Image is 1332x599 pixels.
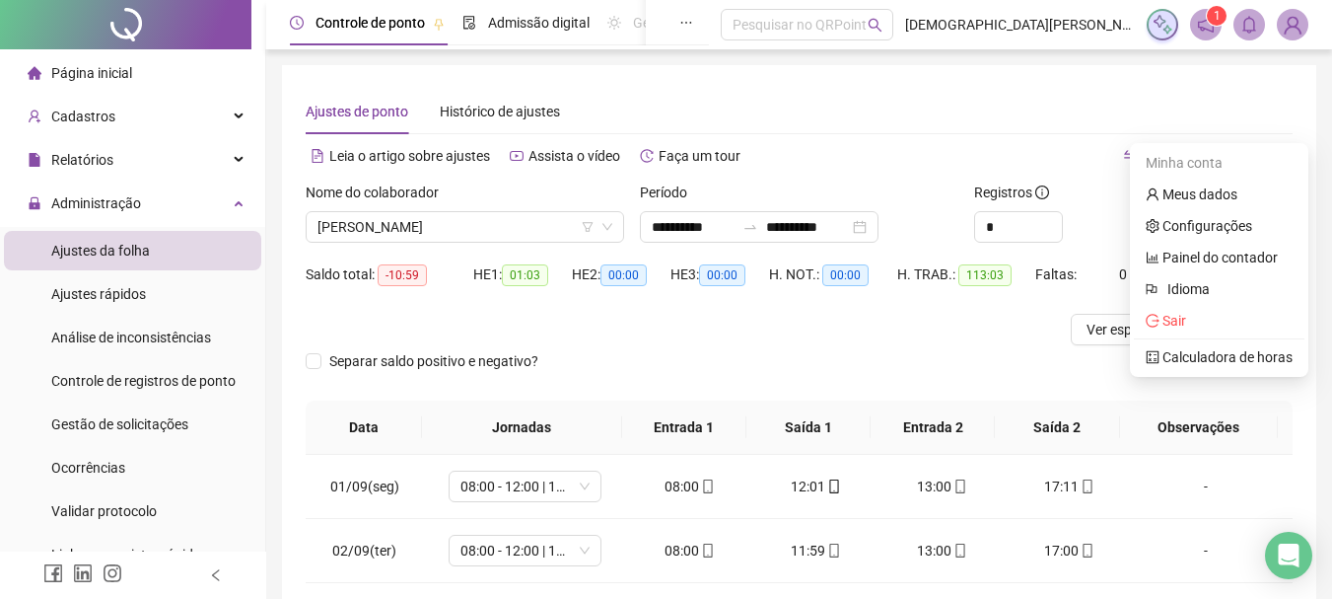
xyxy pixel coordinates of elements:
span: mobile [1079,544,1094,558]
span: 02/09(ter) [332,543,396,559]
span: filter [582,221,594,233]
span: Página inicial [51,65,132,81]
span: to [742,219,758,235]
span: mobile [1079,480,1094,493]
span: 00:00 [699,264,745,286]
div: 13:00 [895,540,990,562]
th: Entrada 2 [871,401,995,455]
div: - [1148,540,1264,562]
span: mobile [825,480,841,493]
span: 0 [1119,266,1127,282]
span: user-add [28,110,41,123]
span: Gestão de férias [633,15,733,31]
span: search [868,18,882,33]
div: 13:00 [895,476,990,497]
span: youtube [510,149,524,163]
th: Saída 1 [746,401,871,455]
span: Ajustes de ponto [306,104,408,119]
span: mobile [951,544,967,558]
span: left [209,568,223,582]
span: file-done [462,16,476,30]
span: facebook [43,563,63,583]
label: Período [640,182,700,203]
div: HE 2: [572,263,670,286]
th: Jornadas [422,401,622,455]
span: instagram [103,563,122,583]
span: mobile [699,544,715,558]
span: swap [1123,149,1137,163]
th: Saída 2 [995,401,1119,455]
span: swap-right [742,219,758,235]
span: 01:03 [502,264,548,286]
span: mobile [825,544,841,558]
span: BELMIRO MACHADO DE SANTANA FILHO [317,212,612,242]
span: history [640,149,654,163]
span: ellipsis [679,16,693,30]
span: file-text [311,149,324,163]
span: notification [1197,16,1215,34]
button: Ver espelho de ponto [1071,314,1230,345]
div: 08:00 [643,476,737,497]
span: Gestão de solicitações [51,416,188,432]
div: 08:00 [643,540,737,562]
span: -10:59 [378,264,427,286]
div: 11:59 [769,540,864,562]
span: lock [28,196,41,210]
th: Entrada 1 [622,401,746,455]
div: Open Intercom Messenger [1265,532,1312,579]
div: Saldo total: [306,263,473,286]
span: Faça um tour [659,148,740,164]
a: user Meus dados [1146,187,1237,202]
span: Controle de registros de ponto [51,373,236,389]
div: - [1148,476,1264,497]
span: Análise de inconsistências [51,330,211,345]
span: Faltas: [1035,266,1080,282]
span: Ajustes rápidos [51,286,146,302]
span: Link para registro rápido [51,547,201,562]
span: Idioma [1167,278,1281,300]
span: Administração [51,195,141,211]
span: Sair [1162,313,1186,329]
div: HE 3: [670,263,769,286]
label: Nome do colaborador [306,182,452,203]
div: 12:01 [769,476,864,497]
div: 17:00 [1021,540,1116,562]
th: Observações [1120,401,1278,455]
span: Leia o artigo sobre ajustes [329,148,490,164]
span: Validar protocolo [51,503,157,519]
span: down [601,221,613,233]
span: Ocorrências [51,460,125,476]
span: Controle de ponto [315,15,425,31]
a: calculator Calculadora de horas [1146,349,1293,365]
div: 17:11 [1021,476,1116,497]
sup: 1 [1207,6,1227,26]
span: Ajustes da folha [51,243,150,259]
span: Assista o vídeo [528,148,620,164]
span: Observações [1136,416,1262,438]
span: 1 [1214,9,1221,23]
span: mobile [951,480,967,493]
span: home [28,66,41,80]
div: HE 1: [473,263,572,286]
span: info-circle [1035,186,1049,199]
img: 94544 [1278,10,1307,39]
img: sparkle-icon.fc2bf0ac1784a2077858766a79e2daf3.svg [1152,14,1173,36]
span: Relatórios [51,152,113,168]
span: Histórico de ajustes [440,104,560,119]
a: bar-chart Painel do contador [1146,250,1278,265]
span: Cadastros [51,109,115,124]
div: Minha conta [1134,147,1304,179]
span: 00:00 [822,264,869,286]
span: clock-circle [290,16,304,30]
span: sun [607,16,621,30]
span: Registros [974,182,1049,203]
span: Admissão digital [488,15,590,31]
span: mobile [699,480,715,493]
span: linkedin [73,563,93,583]
span: 08:00 - 12:00 | 13:00 - 18:00 [460,536,590,565]
span: bell [1240,16,1258,34]
span: 00:00 [600,264,647,286]
span: [DEMOGRAPHIC_DATA][PERSON_NAME] ROSADO - CI COMERCIO REPRESENTAÇÕES LTDA [905,14,1135,36]
div: H. TRAB.: [897,263,1035,286]
div: H. NOT.: [769,263,897,286]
